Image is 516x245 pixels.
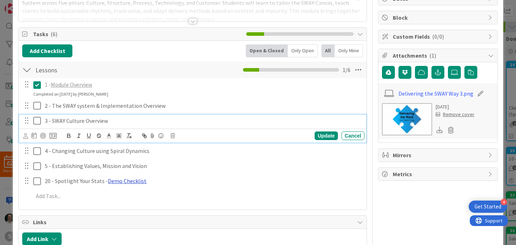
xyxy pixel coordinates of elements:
[393,51,484,60] span: Attachments
[33,63,180,76] input: Add Checklist...
[398,89,473,98] a: Delivering the SWAY Way 3.png
[45,162,362,170] p: 5 - Establishing Values, Mission and Vision
[341,131,364,140] div: Cancel
[393,13,484,22] span: Block
[343,66,350,74] span: 1 / 6
[45,147,362,155] p: 4 - Changing Culture using Spiral Dynamics
[51,81,92,88] a: Module Overview
[436,103,474,111] div: [DATE]
[335,44,363,57] div: Only Mine
[108,177,147,184] a: Demo Checklist
[432,33,444,40] span: ( 0/0 )
[45,81,362,89] p: 1 -
[246,44,288,57] div: Open & Closed
[321,44,335,57] div: All
[501,199,507,205] div: 4
[33,91,108,97] div: Completed on [DATE] by [PERSON_NAME]
[393,151,484,159] span: Mirrors
[15,1,33,10] span: Support
[393,32,484,41] span: Custom Fields
[393,170,484,178] span: Metrics
[33,30,243,38] span: Tasks
[45,117,362,125] p: 3 - SWAY Culture Overview
[33,218,354,226] span: Links
[315,131,338,140] div: Update
[22,44,72,57] button: Add Checklist
[45,102,362,110] p: 2 - The SWAY system & Implementation Overview
[45,177,362,185] p: 20 - Spotlight Your Stats -
[474,203,501,210] div: Get Started
[288,44,318,57] div: Only Open
[436,111,474,118] div: Remove cover
[51,30,57,38] span: ( 6 )
[429,52,436,59] span: ( 1 )
[469,201,507,213] div: Open Get Started checklist, remaining modules: 4
[436,125,444,135] div: Download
